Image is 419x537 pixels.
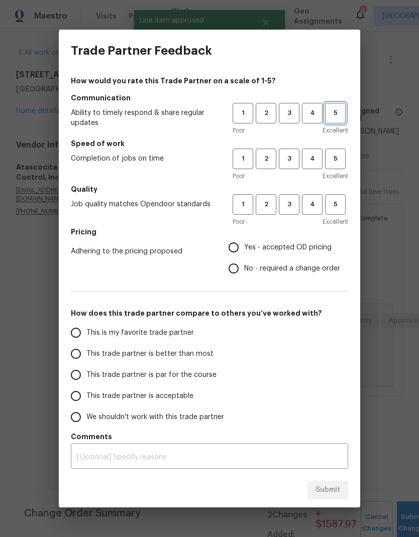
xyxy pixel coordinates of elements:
span: 3 [280,153,298,165]
span: This trade partner is par for the course [86,370,217,380]
span: Job quality matches Opendoor standards [71,199,217,209]
button: 5 [325,103,346,123]
span: 4 [303,199,322,210]
span: Excellent [323,125,348,136]
h4: How would you rate this Trade Partner on a scale of 1-5? [71,76,348,86]
button: 5 [325,194,346,215]
button: 2 [256,103,276,123]
span: Completion of jobs on time [71,154,217,164]
span: 1 [234,199,252,210]
button: 1 [233,194,253,215]
h3: Trade Partner Feedback [71,44,212,58]
span: 2 [257,153,275,165]
button: 5 [325,149,346,169]
span: Poor [233,217,245,227]
button: 4 [302,194,323,215]
button: 4 [302,149,323,169]
span: 3 [280,199,298,210]
span: 2 [257,107,275,119]
h5: How does this trade partner compare to others you’ve worked with? [71,308,348,318]
span: 3 [280,107,298,119]
span: Excellent [323,171,348,181]
span: Ability to timely respond & share regular updates [71,108,217,128]
span: This trade partner is better than most [86,349,214,359]
span: No - required a change order [244,263,340,274]
span: This is my favorite trade partner [86,328,194,338]
button: 1 [233,103,253,123]
button: 2 [256,149,276,169]
button: 3 [279,149,299,169]
button: 3 [279,194,299,215]
span: Yes - accepted OD pricing [244,242,332,253]
div: How does this trade partner compare to others you’ve worked with? [71,322,348,428]
h5: Comments [71,432,348,442]
span: 5 [326,107,345,119]
span: 1 [234,153,252,165]
button: 4 [302,103,323,123]
span: Poor [233,125,245,136]
button: 3 [279,103,299,123]
span: Poor [233,171,245,181]
span: 4 [303,107,322,119]
span: 5 [326,199,345,210]
span: 2 [257,199,275,210]
h5: Speed of work [71,139,348,149]
h5: Quality [71,184,348,194]
span: We shouldn't work with this trade partner [86,412,224,423]
h5: Communication [71,93,348,103]
span: This trade partner is acceptable [86,391,193,401]
span: 4 [303,153,322,165]
span: Adhering to the pricing proposed [71,246,213,256]
button: 2 [256,194,276,215]
button: 1 [233,149,253,169]
div: Pricing [229,237,348,279]
h5: Pricing [71,227,348,237]
span: 5 [326,153,345,165]
span: 1 [234,107,252,119]
span: Excellent [323,217,348,227]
